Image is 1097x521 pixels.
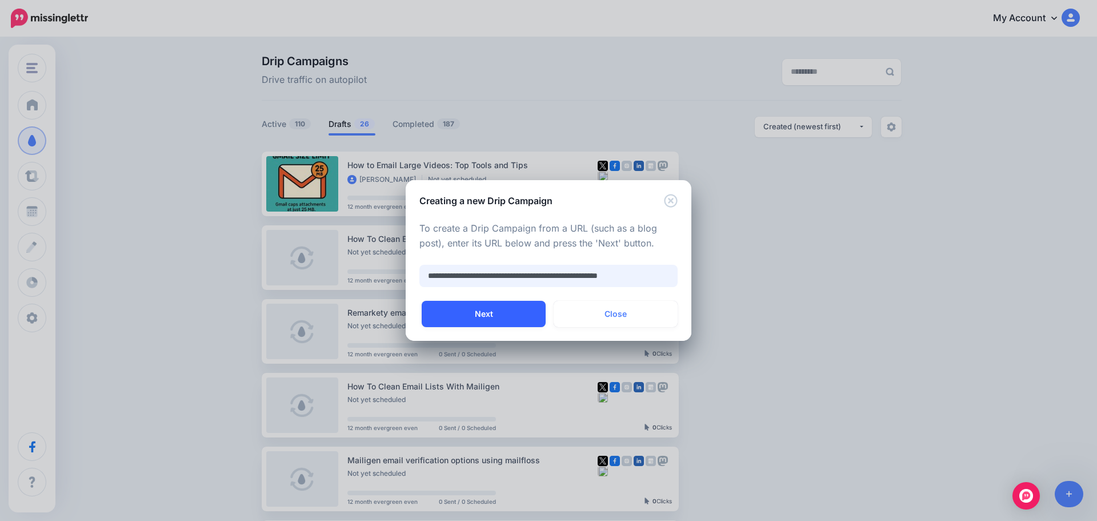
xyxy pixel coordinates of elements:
button: Next [422,301,546,327]
button: Close [554,301,678,327]
div: Open Intercom Messenger [1012,482,1040,510]
h5: Creating a new Drip Campaign [419,194,552,208]
p: To create a Drip Campaign from a URL (such as a blog post), enter its URL below and press the 'Ne... [419,221,678,251]
button: Close [664,194,678,208]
